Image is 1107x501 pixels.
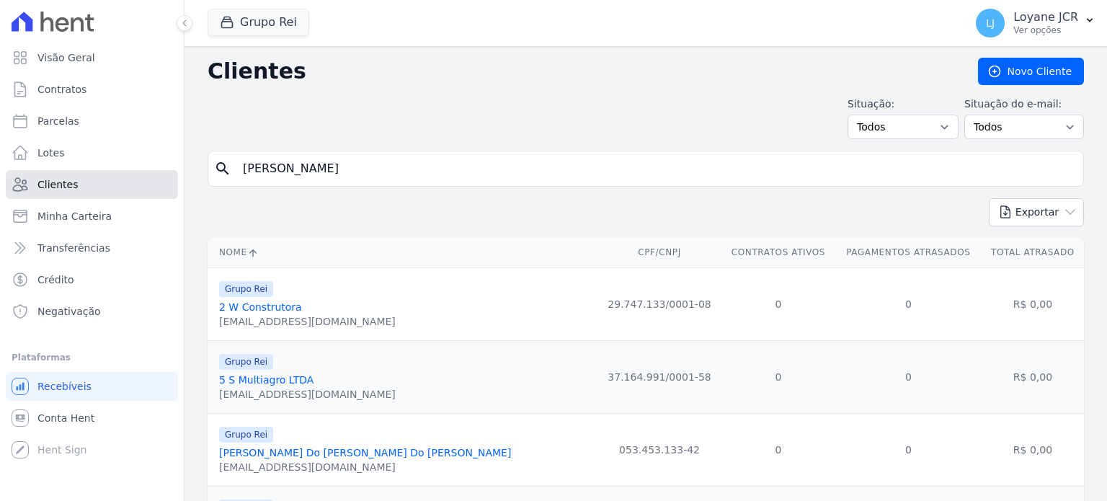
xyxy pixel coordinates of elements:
[1013,25,1078,36] p: Ver opções
[208,9,309,36] button: Grupo Rei
[214,160,231,177] i: search
[721,340,835,413] td: 0
[835,238,982,267] th: Pagamentos Atrasados
[6,202,178,231] a: Minha Carteira
[835,413,982,486] td: 0
[219,447,511,458] a: [PERSON_NAME] Do [PERSON_NAME] Do [PERSON_NAME]
[982,238,1084,267] th: Total Atrasado
[721,267,835,340] td: 0
[721,413,835,486] td: 0
[219,281,273,297] span: Grupo Rei
[37,209,112,223] span: Minha Carteira
[6,404,178,433] a: Conta Hent
[6,297,178,326] a: Negativação
[835,267,982,340] td: 0
[6,372,178,401] a: Recebíveis
[964,3,1107,43] button: LJ Loyane JCR Ver opções
[219,354,273,370] span: Grupo Rei
[234,154,1077,183] input: Buscar por nome, CPF ou e-mail
[208,58,955,84] h2: Clientes
[597,267,721,340] td: 29.747.133/0001-08
[6,75,178,104] a: Contratos
[982,340,1084,413] td: R$ 0,00
[989,198,1084,226] button: Exportar
[37,146,65,160] span: Lotes
[37,50,95,65] span: Visão Geral
[37,177,78,192] span: Clientes
[37,82,86,97] span: Contratos
[1013,10,1078,25] p: Loyane JCR
[982,267,1084,340] td: R$ 0,00
[721,238,835,267] th: Contratos Ativos
[208,238,597,267] th: Nome
[37,411,94,425] span: Conta Hent
[37,114,79,128] span: Parcelas
[219,387,396,402] div: [EMAIL_ADDRESS][DOMAIN_NAME]
[597,340,721,413] td: 37.164.991/0001-58
[978,58,1084,85] a: Novo Cliente
[6,265,178,294] a: Crédito
[6,170,178,199] a: Clientes
[848,97,959,112] label: Situação:
[6,138,178,167] a: Lotes
[37,379,92,394] span: Recebíveis
[37,241,110,255] span: Transferências
[6,43,178,72] a: Visão Geral
[982,413,1084,486] td: R$ 0,00
[964,97,1084,112] label: Situação do e-mail:
[6,107,178,136] a: Parcelas
[835,340,982,413] td: 0
[6,234,178,262] a: Transferências
[597,238,721,267] th: CPF/CNPJ
[219,374,314,386] a: 5 S Multiagro LTDA
[597,413,721,486] td: 053.453.133-42
[12,349,172,366] div: Plataformas
[219,314,396,329] div: [EMAIL_ADDRESS][DOMAIN_NAME]
[219,460,511,474] div: [EMAIL_ADDRESS][DOMAIN_NAME]
[37,304,101,319] span: Negativação
[219,427,273,443] span: Grupo Rei
[219,301,302,313] a: 2 W Construtora
[986,18,995,28] span: LJ
[37,272,74,287] span: Crédito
